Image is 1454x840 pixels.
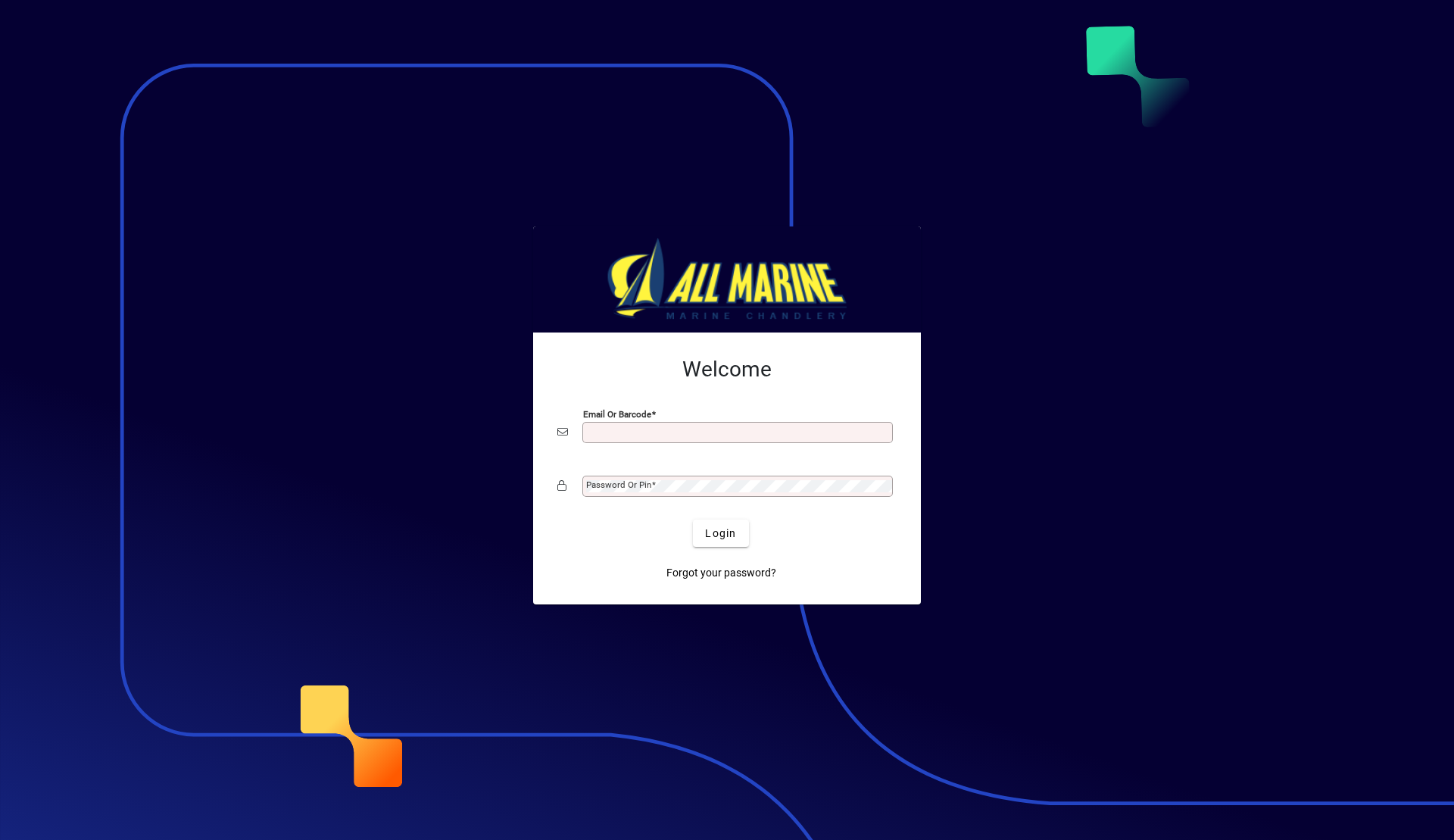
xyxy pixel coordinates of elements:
[705,526,736,542] span: Login
[660,559,782,586] a: Forgot your password?
[586,479,651,490] mat-label: Password or Pin
[666,565,776,581] span: Forgot your password?
[557,357,897,383] h2: Welcome
[583,409,651,420] mat-label: Email or Barcode
[693,520,748,547] button: Login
